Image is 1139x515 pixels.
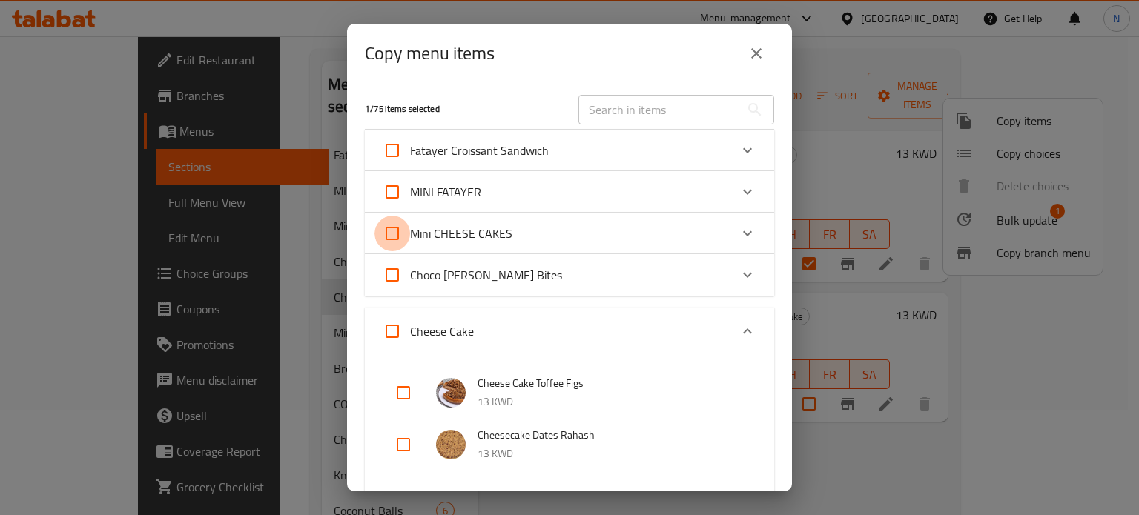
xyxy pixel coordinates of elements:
[436,378,466,408] img: Cheese Cake Toffee Figs
[478,445,745,463] p: 13 KWD
[739,36,774,71] button: close
[374,313,474,349] label: Acknowledge
[374,174,481,210] label: Acknowledge
[478,374,745,393] span: Cheese Cake Toffee Figs
[365,130,774,171] div: Expand
[374,133,549,168] label: Acknowledge
[374,216,512,251] label: Acknowledge
[365,254,774,296] div: Expand
[374,257,562,293] label: Acknowledge
[436,430,466,459] img: Cheesecake Dates Rahash
[578,95,740,124] input: Search in items
[410,264,562,286] span: Choco [PERSON_NAME] Bites
[365,171,774,213] div: Expand
[410,320,474,342] span: Cheese Cake
[410,181,481,203] span: MINI FATAYER
[478,393,745,411] p: 13 KWD
[365,355,774,494] div: Expand
[410,139,549,162] span: Fatayer Croissant Sandwich
[478,426,745,445] span: Cheesecake Dates Rahash
[365,213,774,254] div: Expand
[365,308,774,355] div: Expand
[410,222,512,245] span: Mini CHEESE CAKES
[365,41,495,65] h2: Copy menu items
[365,103,561,116] h5: 1 / 75 items selected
